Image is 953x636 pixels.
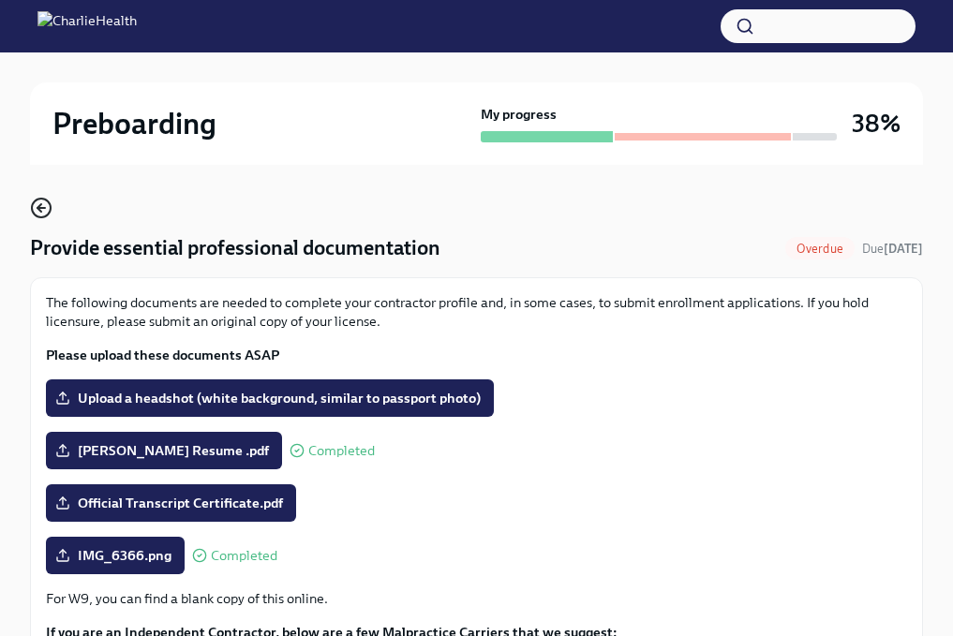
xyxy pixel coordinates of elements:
[59,441,269,460] span: [PERSON_NAME] Resume .pdf
[30,234,440,262] h4: Provide essential professional documentation
[862,240,923,258] span: August 31st, 2025 06:00
[884,242,923,256] strong: [DATE]
[59,389,481,407] span: Upload a headshot (white background, similar to passport photo)
[46,347,279,363] strong: Please upload these documents ASAP
[37,11,137,41] img: CharlieHealth
[46,432,282,469] label: [PERSON_NAME] Resume .pdf
[59,546,171,565] span: IMG_6366.png
[46,484,296,522] label: Official Transcript Certificate.pdf
[46,293,907,331] p: The following documents are needed to complete your contractor profile and, in some cases, to sub...
[481,105,557,124] strong: My progress
[862,242,923,256] span: Due
[308,444,375,458] span: Completed
[852,107,901,141] h3: 38%
[46,537,185,574] label: IMG_6366.png
[785,242,855,256] span: Overdue
[211,549,277,563] span: Completed
[52,105,216,142] h2: Preboarding
[46,589,907,608] p: For W9, you can find a blank copy of this online.
[46,379,494,417] label: Upload a headshot (white background, similar to passport photo)
[59,494,283,512] span: Official Transcript Certificate.pdf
